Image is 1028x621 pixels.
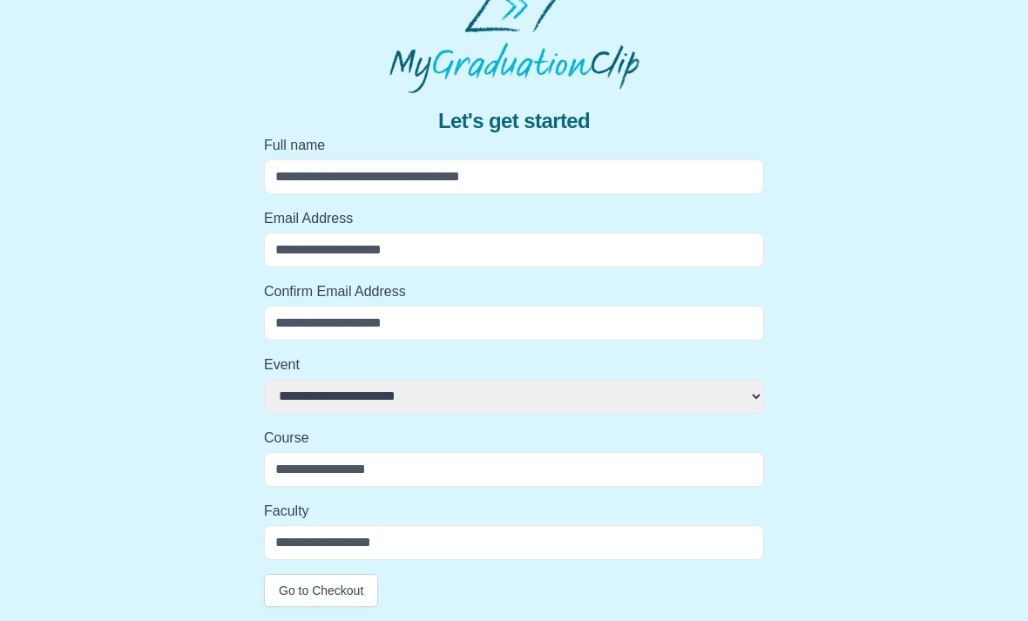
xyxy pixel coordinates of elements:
[264,501,764,522] label: Faculty
[264,135,764,156] label: Full name
[264,428,764,449] label: Course
[264,208,764,229] label: Email Address
[264,281,764,302] label: Confirm Email Address
[264,354,764,375] label: Event
[264,574,378,607] button: Go to Checkout
[438,107,590,135] span: Let's get started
